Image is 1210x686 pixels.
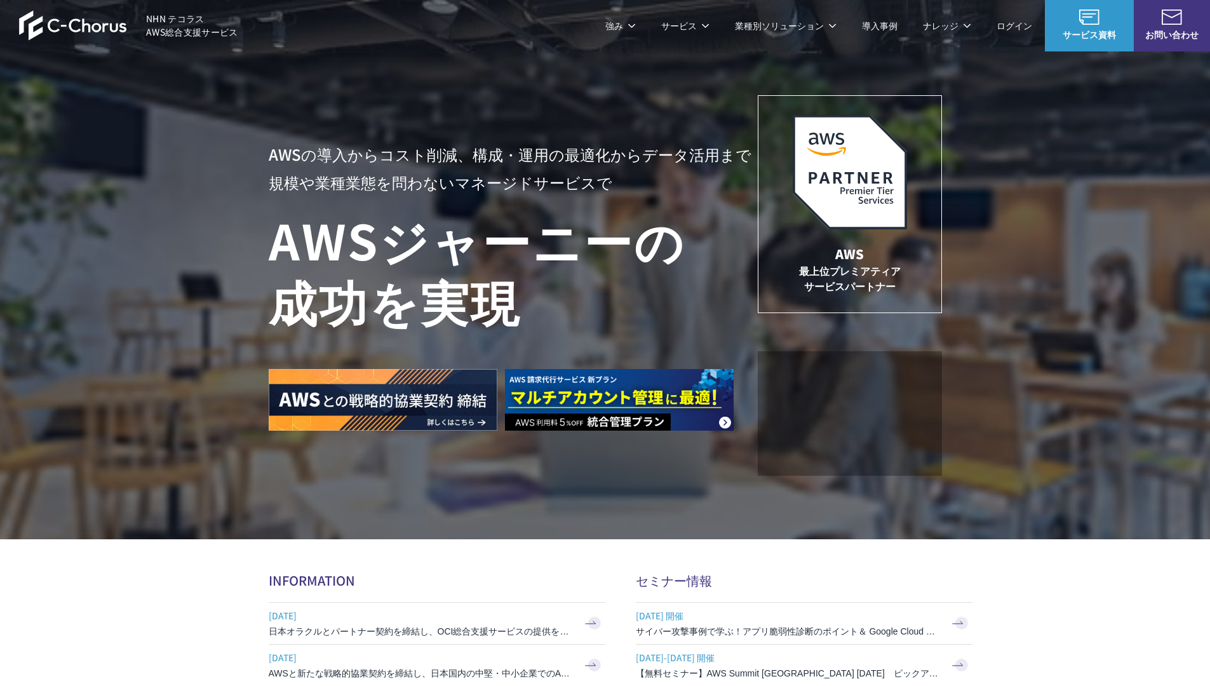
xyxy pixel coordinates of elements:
h3: 日本オラクルとパートナー契約を締結し、OCI総合支援サービスの提供を開始 [269,625,574,638]
a: [DATE] 開催 サイバー攻撃事例で学ぶ！アプリ脆弱性診断のポイント＆ Google Cloud セキュリティ対策 [636,603,972,644]
p: 強み [605,19,636,32]
a: [DATE]-[DATE] 開催 【無料セミナー】AWS Summit [GEOGRAPHIC_DATA] [DATE] ピックアップセッション [636,645,972,686]
a: [DATE] AWSと新たな戦略的協業契約を締結し、日本国内の中堅・中小企業でのAWS活用を加速 [269,645,605,686]
a: ログイン [997,19,1032,32]
h2: セミナー情報 [636,571,972,589]
img: お問い合わせ [1162,10,1182,25]
a: 導入事例 [862,19,897,32]
span: お問い合わせ [1134,28,1210,41]
img: AWSプレミアティアサービスパートナー [793,115,907,229]
h3: サイバー攻撃事例で学ぶ！アプリ脆弱性診断のポイント＆ Google Cloud セキュリティ対策 [636,625,941,638]
h3: 【無料セミナー】AWS Summit [GEOGRAPHIC_DATA] [DATE] ピックアップセッション [636,667,941,680]
span: [DATE]-[DATE] 開催 [636,648,941,667]
a: [DATE] 日本オラクルとパートナー契約を締結し、OCI総合支援サービスの提供を開始 [269,603,605,644]
h2: INFORMATION [269,571,605,589]
img: AWS請求代行サービス 統合管理プラン [505,369,734,431]
p: サービス [661,19,709,32]
span: サービス資料 [1045,28,1134,41]
span: [DATE] [269,648,574,667]
p: 業種別ソリューション [735,19,837,32]
p: ナレッジ [923,19,971,32]
span: NHN テコラス AWS総合支援サービス [146,12,238,39]
p: AWSの導入からコスト削減、 構成・運用の最適化からデータ活用まで 規模や業種業態を問わない マネージドサービスで [269,140,758,196]
img: 契約件数 [783,370,917,463]
span: [DATE] [269,606,574,625]
em: AWS [835,245,864,263]
img: AWS総合支援サービス C-Chorus サービス資料 [1079,10,1099,25]
a: AWS総合支援サービス C-Chorus NHN テコラスAWS総合支援サービス [19,10,238,41]
span: [DATE] 開催 [636,606,941,625]
h1: AWS ジャーニーの 成功を実現 [269,209,758,331]
p: 最上位プレミアティア サービスパートナー [777,245,922,293]
img: AWSとの戦略的協業契約 締結 [269,369,497,431]
h3: AWSと新たな戦略的協業契約を締結し、日本国内の中堅・中小企業でのAWS活用を加速 [269,667,574,680]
